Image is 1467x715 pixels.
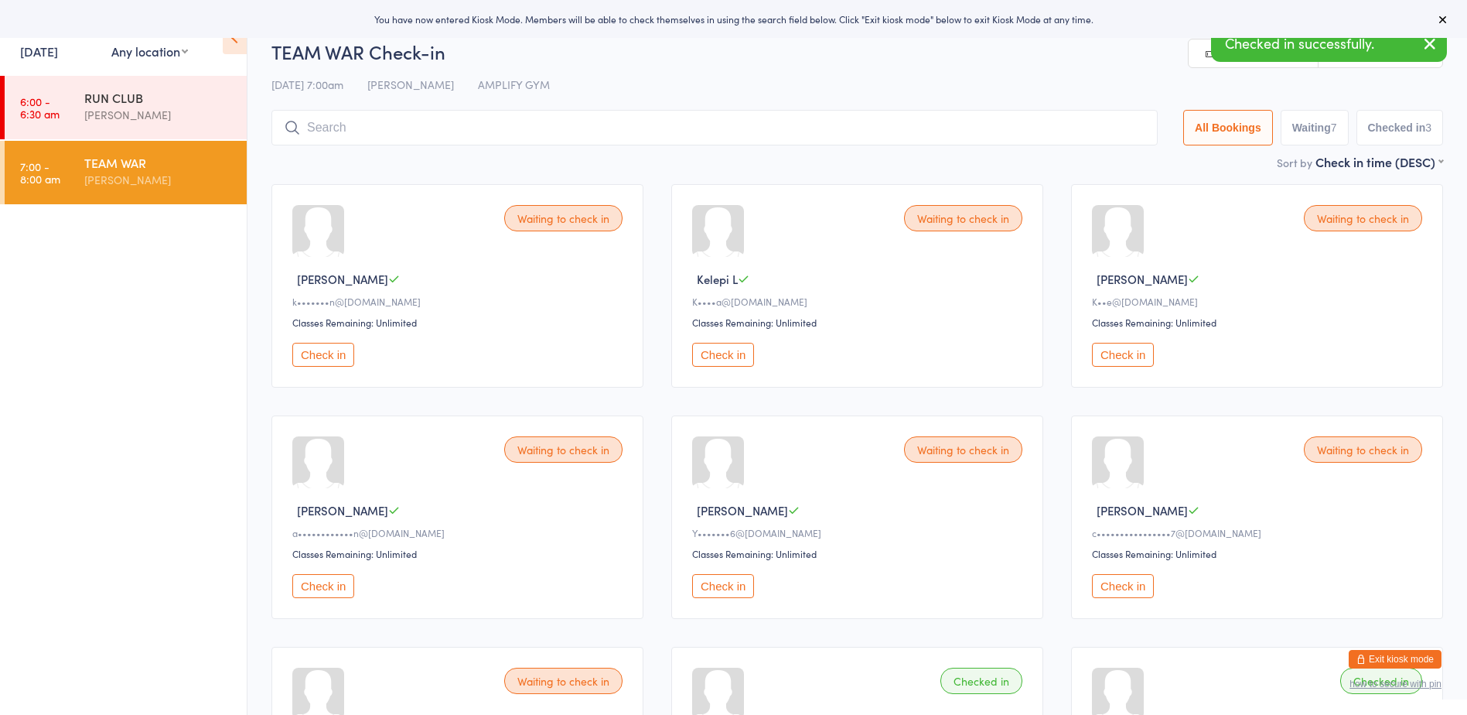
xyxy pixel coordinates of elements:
div: Waiting to check in [504,436,623,463]
div: Any location [111,43,188,60]
span: [PERSON_NAME] [697,502,788,518]
button: Checked in3 [1356,110,1444,145]
div: [PERSON_NAME] [84,106,234,124]
div: Classes Remaining: Unlimited [692,316,1027,329]
div: 7 [1331,121,1337,134]
div: RUN CLUB [84,89,234,106]
div: 3 [1425,121,1431,134]
button: Check in [292,574,354,598]
div: Checked in [940,668,1022,694]
div: Checked in [1340,668,1422,694]
button: All Bookings [1183,110,1273,145]
button: Check in [292,343,354,367]
div: Classes Remaining: Unlimited [1092,547,1427,560]
div: Waiting to check in [904,205,1022,231]
div: Classes Remaining: Unlimited [1092,316,1427,329]
div: Waiting to check in [1304,436,1422,463]
span: [PERSON_NAME] [1097,502,1188,518]
button: Waiting7 [1281,110,1349,145]
div: Waiting to check in [504,668,623,694]
div: Classes Remaining: Unlimited [292,547,627,560]
button: Check in [1092,574,1154,598]
div: Y•••••••6@[DOMAIN_NAME] [692,526,1027,539]
button: Check in [1092,343,1154,367]
div: a••••••••••••n@[DOMAIN_NAME] [292,526,627,539]
div: K••e@[DOMAIN_NAME] [1092,295,1427,308]
time: 7:00 - 8:00 am [20,160,60,185]
input: Search [271,110,1158,145]
span: [DATE] 7:00am [271,77,343,92]
div: You have now entered Kiosk Mode. Members will be able to check themselves in using the search fie... [25,12,1442,26]
span: [PERSON_NAME] [367,77,454,92]
button: how to secure with pin [1349,679,1441,689]
a: 6:00 -6:30 amRUN CLUB[PERSON_NAME] [5,76,247,139]
div: Check in time (DESC) [1315,153,1443,170]
a: [DATE] [20,43,58,60]
a: 7:00 -8:00 amTEAM WAR[PERSON_NAME] [5,141,247,204]
button: Check in [692,343,754,367]
div: TEAM WAR [84,154,234,171]
div: k•••••••n@[DOMAIN_NAME] [292,295,627,308]
div: Waiting to check in [504,205,623,231]
span: Kelepi L [697,271,738,287]
div: K••••a@[DOMAIN_NAME] [692,295,1027,308]
time: 6:00 - 6:30 am [20,95,60,120]
div: Classes Remaining: Unlimited [292,316,627,329]
div: Checked in successfully. [1211,26,1447,62]
h2: TEAM WAR Check-in [271,39,1443,64]
div: [PERSON_NAME] [84,171,234,189]
span: [PERSON_NAME] [1097,271,1188,287]
span: [PERSON_NAME] [297,502,388,518]
div: Waiting to check in [1304,205,1422,231]
div: Waiting to check in [904,436,1022,463]
label: Sort by [1277,155,1312,170]
button: Check in [692,574,754,598]
div: c••••••••••••••••7@[DOMAIN_NAME] [1092,526,1427,539]
div: Classes Remaining: Unlimited [692,547,1027,560]
span: AMPLIFY GYM [478,77,550,92]
span: [PERSON_NAME] [297,271,388,287]
button: Exit kiosk mode [1349,650,1441,669]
